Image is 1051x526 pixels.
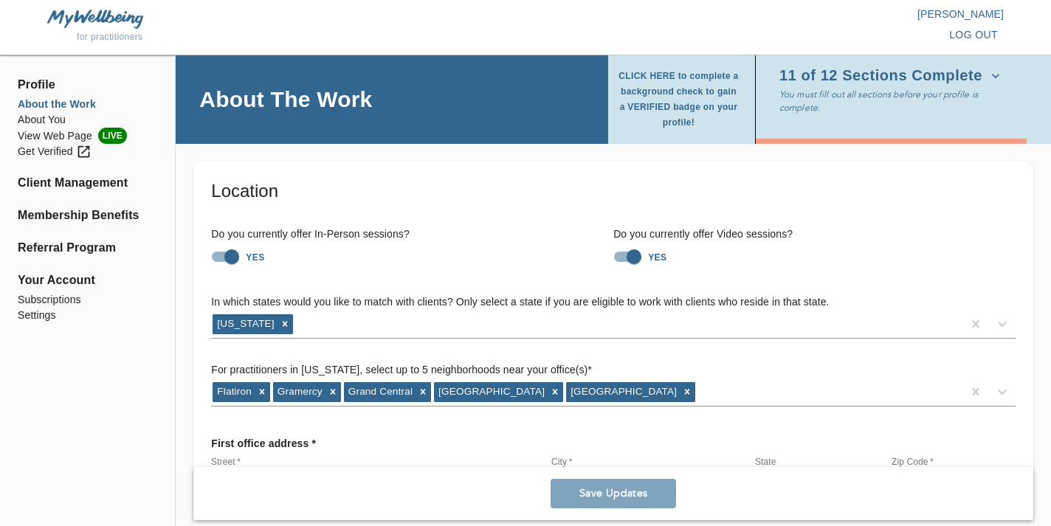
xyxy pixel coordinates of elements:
[98,128,127,144] span: LIVE
[434,382,547,401] div: [GEOGRAPHIC_DATA]
[18,144,92,159] div: Get Verified
[213,314,276,333] div: [US_STATE]
[344,382,415,401] div: Grand Central
[213,382,254,401] div: Flatiron
[199,86,372,113] h4: About The Work
[566,382,679,401] div: [GEOGRAPHIC_DATA]
[18,271,157,289] span: Your Account
[211,362,1016,378] h6: For practitioners in [US_STATE], select up to 5 neighborhoods near your office(s) *
[18,292,157,308] a: Subscriptions
[779,69,1000,83] span: 11 of 12 Sections Complete
[18,128,157,144] li: View Web Page
[18,76,157,94] span: Profile
[211,294,1016,311] h6: In which states would you like to match with clients? Only select a state if you are eligible to ...
[18,174,157,192] a: Client Management
[755,457,776,466] label: State
[18,239,157,257] a: Referral Program
[273,382,325,401] div: Gramercy
[246,252,264,263] strong: YES
[525,7,1004,21] p: [PERSON_NAME]
[18,207,157,224] a: Membership Benefits
[18,308,157,323] a: Settings
[648,252,666,263] strong: YES
[779,64,1006,88] button: 11 of 12 Sections Complete
[617,64,746,135] button: CLICK HERE to complete a background check to gain a VERIFIED badge on your profile!
[18,128,157,144] a: View Web PageLIVE
[613,226,1016,243] h6: Do you currently offer Video sessions?
[77,32,143,42] span: for practitioners
[47,10,143,28] img: MyWellbeing
[943,21,1004,49] button: log out
[18,112,157,128] a: About You
[211,179,1016,203] h5: Location
[551,457,572,466] label: City
[779,88,1010,114] p: You must fill out all sections before your profile is complete.
[18,97,157,112] a: About the Work
[211,430,316,457] p: First office address *
[949,26,998,44] span: log out
[617,69,740,131] span: CLICK HERE to complete a background check to gain a VERIFIED badge on your profile!
[892,457,934,466] label: Zip Code
[211,457,241,466] label: Street
[18,144,157,159] a: Get Verified
[211,226,613,243] h6: Do you currently offer In-Person sessions?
